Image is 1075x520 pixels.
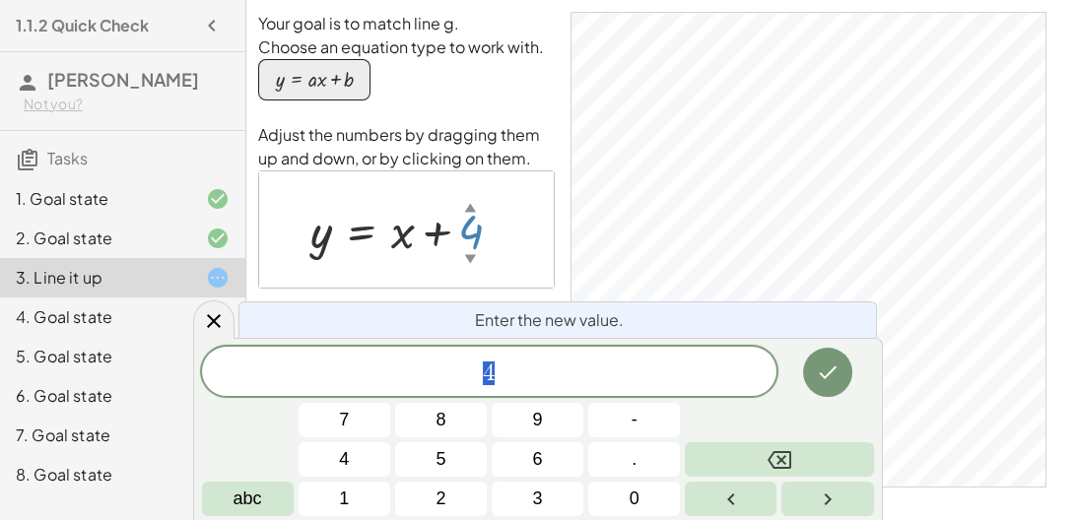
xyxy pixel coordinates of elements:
[299,482,390,516] button: 1
[16,384,174,408] div: 6. Goal state
[16,463,174,487] div: 8. Goal state
[630,486,639,512] span: 0
[436,446,445,473] span: 5
[492,442,583,477] button: 6
[436,407,445,433] span: 8
[234,486,262,512] span: abc
[47,68,199,91] span: [PERSON_NAME]
[299,442,390,477] button: 4
[588,403,680,437] button: Negative
[339,446,349,473] span: 4
[588,482,680,516] button: 0
[436,486,445,512] span: 2
[781,482,873,516] button: Right arrow
[803,348,852,397] button: Done
[464,199,476,216] div: ▲
[202,482,294,516] button: Alphabet
[258,35,555,59] p: Choose an equation type to work with.
[475,308,624,332] span: Enter the new value.
[16,187,174,211] div: 1. Goal state
[532,407,542,433] span: 9
[492,482,583,516] button: 3
[47,148,88,168] span: Tasks
[206,266,230,290] i: Task started.
[16,423,174,447] div: 7. Goal state
[483,361,495,385] span: 4
[339,407,349,433] span: 7
[16,227,174,250] div: 2. Goal state
[632,446,637,473] span: .
[395,482,487,516] button: 2
[588,442,680,477] button: .
[16,345,174,368] div: 5. Goal state
[258,12,555,35] p: Your goal is to match line g.
[16,266,174,290] div: 3. Line it up
[395,442,487,477] button: 5
[532,486,542,512] span: 3
[571,13,1045,487] canvas: Graphics View 1
[299,403,390,437] button: 7
[395,403,487,437] button: 8
[16,14,149,37] h4: 1.1.2 Quick Check
[24,95,230,114] div: Not you?
[571,12,1046,487] div: GeoGebra Classic
[492,403,583,437] button: 9
[258,123,555,170] p: Adjust the numbers by dragging them up and down, or by clicking on them.
[206,187,230,211] i: Task finished and correct.
[464,250,476,267] div: ▼
[532,446,542,473] span: 6
[685,482,776,516] button: Left arrow
[632,407,638,433] span: -
[206,227,230,250] i: Task finished and correct.
[685,442,873,477] button: Backspace
[339,486,349,512] span: 1
[16,305,174,329] div: 4. Goal state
